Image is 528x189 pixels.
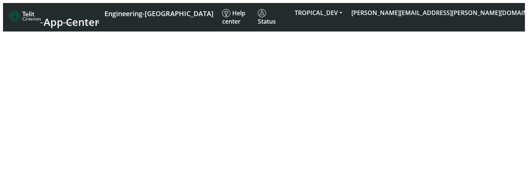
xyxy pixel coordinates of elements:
[219,6,255,28] a: Help center
[9,10,41,22] img: logo-telit-cinterion-gw-new.png
[222,9,245,25] span: Help center
[44,15,99,29] span: App Center
[222,9,230,17] img: knowledge.svg
[258,9,266,17] img: status.svg
[255,6,290,28] a: Status
[104,6,213,20] a: Your current platform instance
[104,9,213,18] span: Engineering-[GEOGRAPHIC_DATA]
[258,9,276,25] span: Status
[290,6,347,19] button: TROPICAL_DEV
[9,8,98,26] a: App Center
